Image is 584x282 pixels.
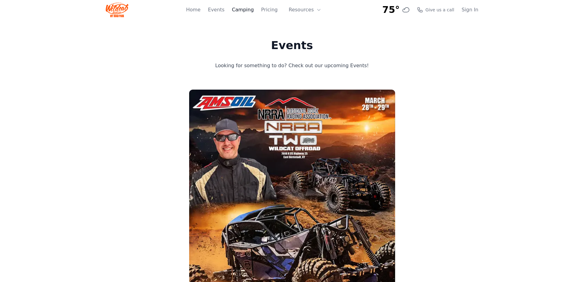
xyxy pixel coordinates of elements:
span: Give us a call [426,7,454,13]
button: Resources [285,4,325,16]
img: Wildcat Logo [106,2,129,17]
a: Give us a call [417,7,454,13]
a: Events [208,6,224,14]
a: Pricing [261,6,278,14]
a: Camping [232,6,254,14]
a: Home [186,6,200,14]
p: Looking for something to do? Check out our upcoming Events! [191,61,394,70]
span: 75° [382,4,400,15]
a: Sign In [462,6,479,14]
h1: Events [191,39,394,52]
